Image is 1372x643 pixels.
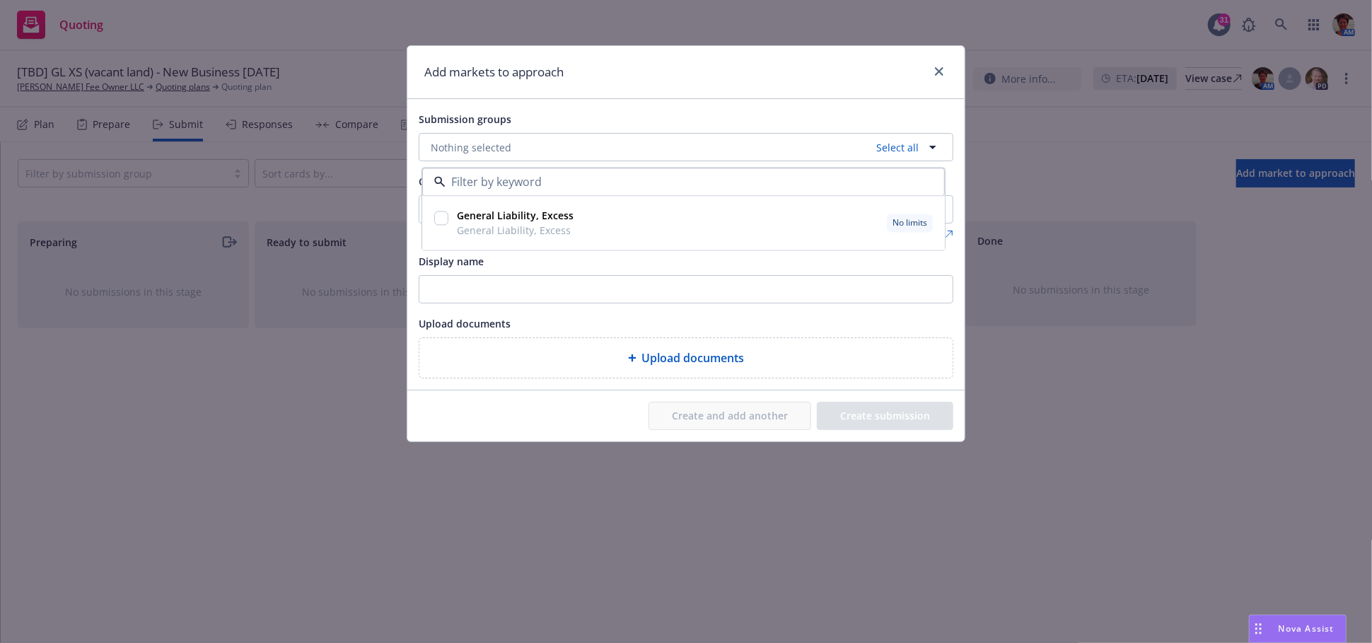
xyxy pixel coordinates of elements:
[419,133,953,161] button: Nothing selectedSelect all
[419,337,953,378] div: Upload documents
[931,63,948,80] a: close
[446,174,916,191] input: Filter by keyword
[419,255,484,268] span: Display name
[419,112,511,126] span: Submission groups
[419,175,641,188] span: Carrier, program administrator, or wholesaler
[1249,615,1347,643] button: Nova Assist
[457,209,574,223] strong: General Liability, Excess
[871,140,919,155] a: Select all
[431,140,511,155] span: Nothing selected
[419,195,953,224] button: Nothing selected
[642,349,745,366] span: Upload documents
[424,63,564,81] h1: Add markets to approach
[419,317,511,330] span: Upload documents
[893,217,927,230] span: No limits
[1279,622,1335,635] span: Nova Assist
[457,224,574,238] span: General Liability, Excess
[1250,615,1267,642] div: Drag to move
